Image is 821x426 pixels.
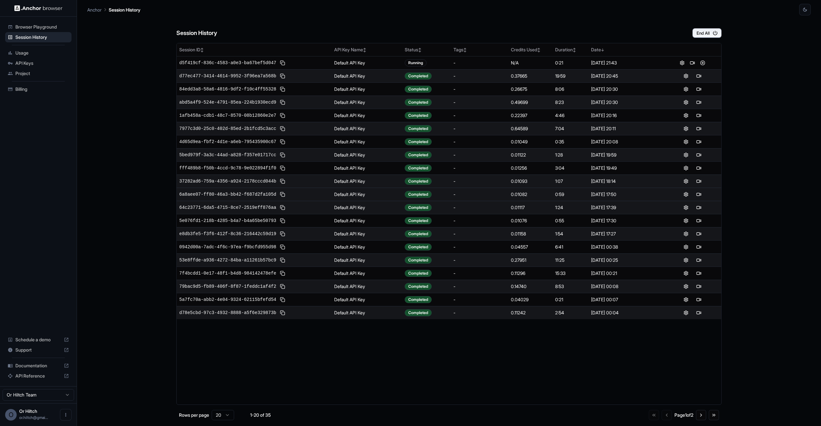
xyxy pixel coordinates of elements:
div: [DATE] 17:50 [591,191,661,198]
div: Completed [405,283,432,290]
div: [DATE] 20:30 [591,99,661,106]
div: [DATE] 17:39 [591,204,661,211]
span: 7977c3d0-25c0-402d-85ed-2b1fcd5c3acc [179,125,276,132]
span: ↕ [200,47,204,52]
span: ↕ [418,47,421,52]
div: 0.04557 [511,244,550,250]
div: Completed [405,178,432,185]
span: d5f419cf-836c-4583-a0e3-ba67bef5d047 [179,60,276,66]
div: Completed [405,257,432,264]
span: 5bed979f-3a3c-44ad-a828-f357e01717cc [179,152,276,158]
div: - [453,310,506,316]
div: 0.01122 [511,152,550,158]
div: 1-20 of 35 [244,412,276,418]
div: 0:21 [555,296,586,303]
div: Completed [405,125,432,132]
div: 0.37665 [511,73,550,79]
div: Completed [405,230,432,237]
div: 0.14740 [511,283,550,290]
div: 1:07 [555,178,586,184]
span: d78e5cbd-97c3-4932-8888-a5f6e329873b [179,310,276,316]
div: Completed [405,309,432,316]
div: - [453,204,506,211]
span: 79bac9d5-fb89-406f-8f87-1feddc1af4f2 [179,283,276,290]
span: Documentation [15,362,61,369]
span: 6a8aee07-ff80-46a3-bb42-f687d2fa105d [179,191,276,198]
div: - [453,73,506,79]
span: 1afb458a-cdb1-48c7-8570-08b12860e2e7 [179,112,276,119]
div: 1:24 [555,204,586,211]
div: Running [405,59,427,66]
td: Default API Key [332,96,402,109]
span: ↕ [573,47,576,52]
div: 0:21 [555,60,586,66]
div: [DATE] 19:59 [591,152,661,158]
span: 64c23771-6da5-4715-8ce7-2519eff876aa [179,204,276,211]
div: 0.22397 [511,112,550,119]
div: Completed [405,151,432,158]
div: Completed [405,204,432,211]
div: N/A [511,60,550,66]
td: Default API Key [332,175,402,188]
div: 0:35 [555,139,586,145]
div: 0:55 [555,217,586,224]
span: fff489b8-f50b-4ccd-9c78-9e022894f1f0 [179,165,276,171]
div: Completed [405,217,432,224]
span: API Keys [15,60,69,66]
div: 19:59 [555,73,586,79]
div: - [453,60,506,66]
span: ↕ [463,47,467,52]
div: 0.01117 [511,204,550,211]
span: Support [15,347,61,353]
div: 8:06 [555,86,586,92]
div: 0.01049 [511,139,550,145]
div: 2:54 [555,310,586,316]
span: Schedule a demo [15,337,61,343]
div: Usage [5,48,72,58]
div: - [453,178,506,184]
span: Session History [15,34,69,40]
span: 53e8ffde-a936-4272-84ba-a11261b57bc9 [179,257,276,263]
span: abd5a4f9-524e-4791-85ea-224b1930ecd9 [179,99,276,106]
td: Default API Key [332,227,402,240]
span: 0942d00a-7adc-4f6c-97ea-f9bcfd955d98 [179,244,276,250]
div: 6:41 [555,244,586,250]
td: Default API Key [332,82,402,96]
div: 4:46 [555,112,586,119]
div: 0.04029 [511,296,550,303]
td: Default API Key [332,161,402,175]
button: Open menu [60,409,72,421]
div: Completed [405,191,432,198]
span: ↕ [363,47,366,52]
div: - [453,217,506,224]
nav: breadcrumb [87,6,140,13]
div: - [453,86,506,92]
div: Documentation [5,361,72,371]
img: Anchor Logo [14,5,63,11]
div: [DATE] 18:14 [591,178,661,184]
div: 15:33 [555,270,586,277]
div: Billing [5,84,72,94]
h6: Session History [176,29,217,38]
div: [DATE] 17:30 [591,217,661,224]
div: - [453,139,506,145]
div: O [5,409,17,421]
div: Completed [405,86,432,93]
div: Completed [405,99,432,106]
div: Completed [405,138,432,145]
div: [DATE] 00:07 [591,296,661,303]
span: 7f4bcdd1-0e17-48f1-b4d8-984142478efe [179,270,276,277]
td: Default API Key [332,148,402,161]
td: Default API Key [332,56,402,69]
div: 0.11296 [511,270,550,277]
span: or.hiltch@gmail.com [19,415,48,420]
div: 0.01076 [511,217,550,224]
p: Anchor [87,6,102,13]
span: Project [15,70,69,77]
td: Default API Key [332,135,402,148]
div: Credits Used [511,47,550,53]
span: 5a7fc70a-abb2-4e04-9324-62115bfefd54 [179,296,276,303]
div: [DATE] 20:30 [591,86,661,92]
td: Default API Key [332,201,402,214]
td: Default API Key [332,69,402,82]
